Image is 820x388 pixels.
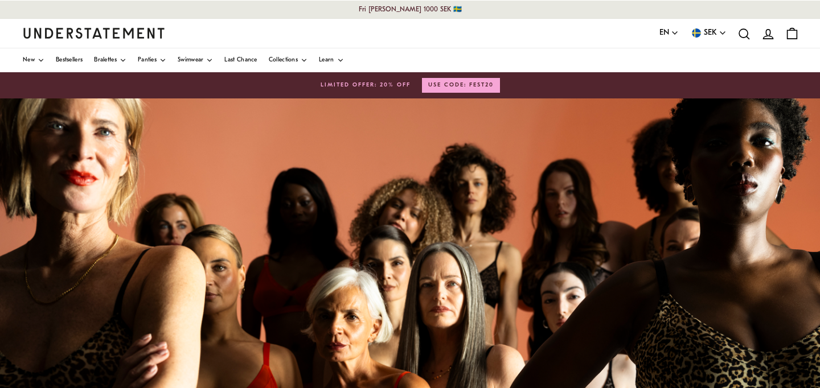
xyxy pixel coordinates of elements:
span: Panties [138,57,157,63]
a: LIMITED OFFER: 20% OFFUSE CODE: FEST20 [23,78,797,93]
span: New [23,57,35,63]
span: LIMITED OFFER: 20% OFF [321,81,411,90]
span: Learn [319,57,334,63]
button: SEK [690,27,727,39]
button: EN [659,27,679,39]
span: Swimwear [178,57,203,63]
a: Swimwear [178,48,213,72]
a: Bestsellers [56,48,83,72]
p: Fri [PERSON_NAME] 1000 SEK 🇸🇪 [322,2,499,17]
span: SEK [704,27,717,39]
a: Collections [269,48,307,72]
a: Panties [138,48,166,72]
a: New [23,48,44,72]
a: Learn [319,48,344,72]
span: Collections [269,57,298,63]
span: Bestsellers [56,57,83,63]
span: Last Chance [224,57,257,63]
span: EN [659,27,669,39]
a: Bralettes [94,48,126,72]
a: Understatement Homepage [23,28,165,38]
button: USE CODE: FEST20 [422,78,500,93]
a: Last Chance [224,48,257,72]
span: Bralettes [94,57,117,63]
